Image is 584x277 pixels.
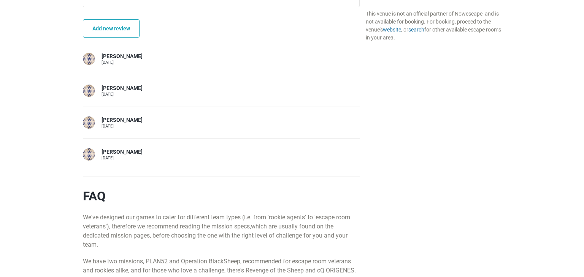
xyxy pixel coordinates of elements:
div: [DATE] [102,124,143,128]
div: [DATE] [102,156,143,160]
div: [DATE] [102,60,143,65]
div: [PERSON_NAME] [102,53,143,60]
a: website [383,27,401,33]
div: [PERSON_NAME] [102,148,143,156]
div: [PERSON_NAME] [102,85,143,92]
div: This venue is not an official partner of Nowescape, and is not available for booking. For booking... [366,10,501,42]
a: Add new review [83,19,140,38]
div: [PERSON_NAME] [102,116,143,124]
a: search [408,27,424,33]
div: [DATE] [102,92,143,96]
h4: FAQ [83,189,360,204]
p: We've designed our games to cater for different team types (i.e. from 'rookie agents' to 'escape ... [83,213,360,249]
p: We have two missions, PLAN52 and Operation BlackSheep, recommended for escape room veterans and r... [83,257,360,275]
